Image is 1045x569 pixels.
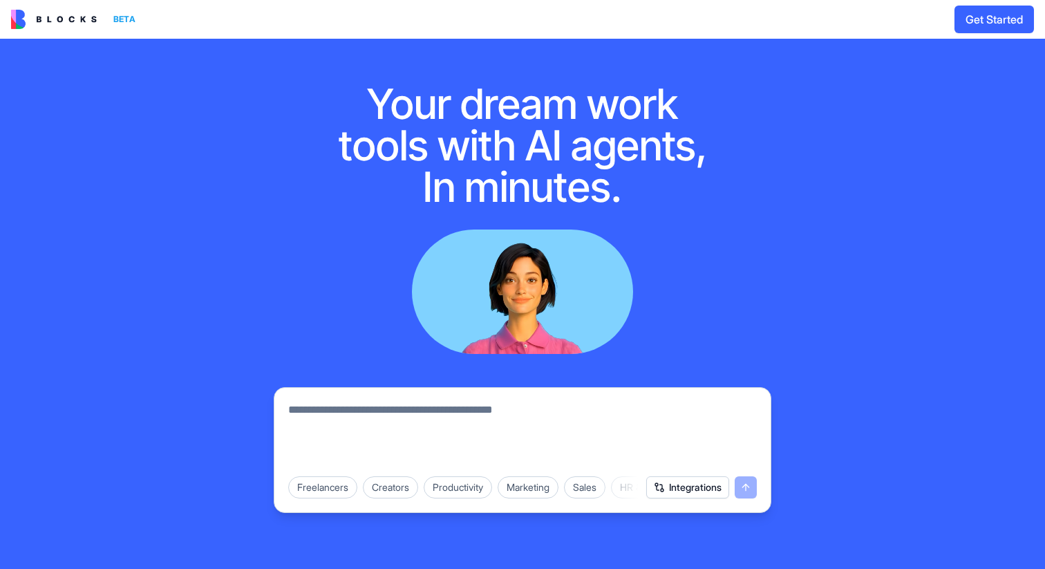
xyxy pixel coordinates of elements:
[954,6,1034,33] button: Get Started
[611,476,697,498] div: HR & Recruiting
[363,476,418,498] div: Creators
[498,476,558,498] div: Marketing
[646,476,729,498] button: Integrations
[108,10,141,29] div: BETA
[424,476,492,498] div: Productivity
[288,476,357,498] div: Freelancers
[323,83,722,207] h1: Your dream work tools with AI agents, In minutes.
[11,10,141,29] a: BETA
[11,10,97,29] img: logo
[564,476,605,498] div: Sales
